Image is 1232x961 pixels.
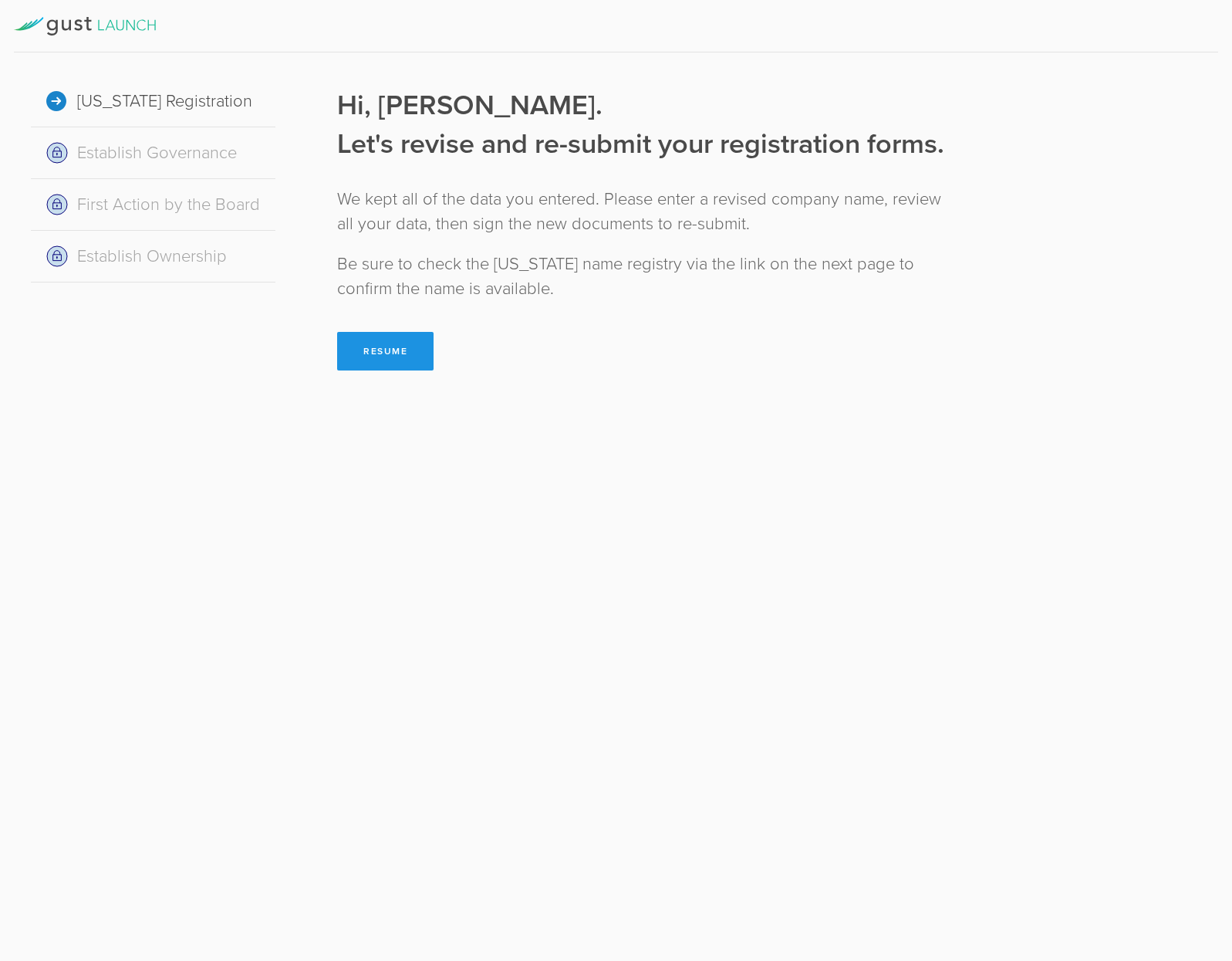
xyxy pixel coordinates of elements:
[337,125,957,164] div: Let's revise and re-submit your registration forms.
[31,127,275,179] div: Establish Governance
[31,76,275,127] div: [US_STATE] Registration
[337,86,957,125] div: Hi, [PERSON_NAME].
[337,252,957,301] div: Be sure to check the [US_STATE] name registry via the link on the next page to confirm the name i...
[31,231,275,283] div: Establish Ownership
[337,187,957,236] div: We kept all of the data you entered. Please enter a revised company name, review all your data, t...
[1155,841,1232,915] iframe: Chat Widget
[31,179,275,231] div: First Action by the Board
[337,332,434,371] button: Resume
